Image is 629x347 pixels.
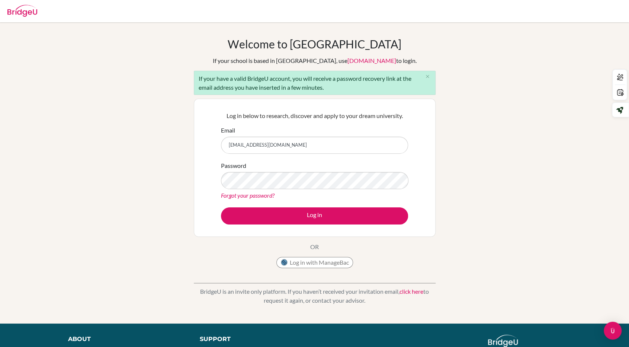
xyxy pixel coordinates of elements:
[399,288,423,295] a: click here
[194,287,436,305] p: BridgeU is an invite only platform. If you haven’t received your invitation email, to request it ...
[420,71,435,82] button: Close
[276,257,353,268] button: Log in with ManageBac
[213,56,417,65] div: If your school is based in [GEOGRAPHIC_DATA], use to login.
[310,242,319,251] p: OR
[221,161,246,170] label: Password
[194,71,436,95] div: If your have a valid BridgeU account, you will receive a password recovery link at the email addr...
[221,126,235,135] label: Email
[221,192,275,199] a: Forgot your password?
[425,74,430,79] i: close
[221,207,408,225] button: Log in
[488,335,518,347] img: logo_white@2x-f4f0deed5e89b7ecb1c2cc34c3e3d731f90f0f143d5ea2071677605dd97b5244.png
[604,322,622,340] div: Open Intercom Messenger
[68,335,183,344] div: About
[200,335,307,344] div: Support
[7,5,37,17] img: Bridge-U
[347,57,396,64] a: [DOMAIN_NAME]
[228,37,401,51] h1: Welcome to [GEOGRAPHIC_DATA]
[221,111,408,120] p: Log in below to research, discover and apply to your dream university.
